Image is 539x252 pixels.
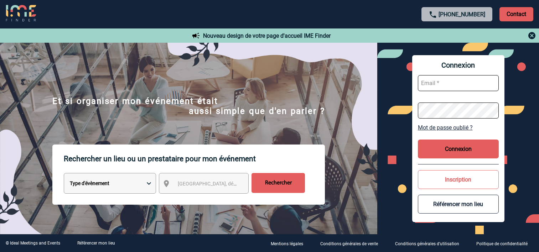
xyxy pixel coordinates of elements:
[265,240,315,247] a: Mentions légales
[499,7,533,21] p: Contact
[389,240,471,247] a: Conditions générales d'utilisation
[252,173,305,193] input: Rechercher
[315,240,389,247] a: Conditions générales de vente
[271,241,303,246] p: Mentions légales
[439,11,485,18] a: [PHONE_NUMBER]
[6,241,60,246] div: © Ideal Meetings and Events
[395,241,459,246] p: Conditions générales d'utilisation
[429,10,437,19] img: call-24-px.png
[418,170,499,189] button: Inscription
[418,140,499,158] button: Connexion
[418,124,499,131] a: Mot de passe oublié ?
[320,241,378,246] p: Conditions générales de vente
[178,181,277,187] span: [GEOGRAPHIC_DATA], département, région...
[418,61,499,69] span: Connexion
[418,75,499,91] input: Email *
[471,240,539,247] a: Politique de confidentialité
[418,195,499,214] button: Référencer mon lieu
[77,241,115,246] a: Référencer mon lieu
[476,241,528,246] p: Politique de confidentialité
[64,145,325,173] p: Rechercher un lieu ou un prestataire pour mon événement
